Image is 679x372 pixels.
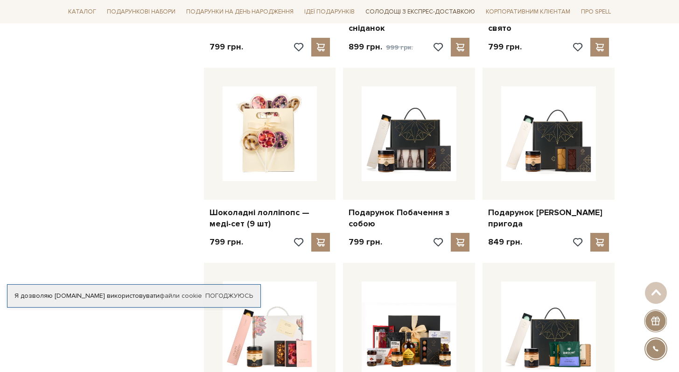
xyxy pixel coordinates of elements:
p: 799 грн. [488,42,522,52]
a: Подарунок [PERSON_NAME] пригода [488,207,609,229]
a: Погоджуюсь [205,292,253,300]
span: 999 грн. [386,43,413,51]
a: Шоколадні лолліпопс — меді-сет (9 шт) [210,207,330,229]
a: файли cookie [160,292,202,300]
div: Я дозволяю [DOMAIN_NAME] використовувати [7,292,260,300]
a: Ідеї подарунків [301,5,358,19]
a: Солодощі з експрес-доставкою [362,4,479,20]
p: 799 грн. [210,42,243,52]
p: 849 грн. [488,237,522,247]
a: Корпоративним клієнтам [482,5,574,19]
a: Про Spell [577,5,615,19]
a: Подарункові набори [103,5,179,19]
a: Каталог [64,5,100,19]
p: 799 грн. [210,237,243,247]
p: 899 грн. [349,42,413,53]
a: Подарунок Побачення з собою [349,207,469,229]
a: Подарунки на День народження [182,5,297,19]
p: 799 грн. [349,237,382,247]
